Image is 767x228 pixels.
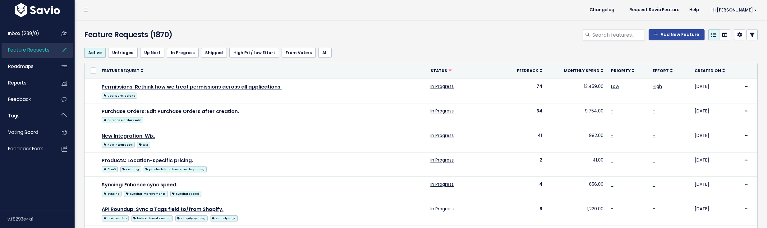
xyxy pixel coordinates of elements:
[2,26,52,41] a: Inbox (239/0)
[137,142,150,148] span: wix
[8,30,39,37] span: Inbox (239/0)
[102,68,140,73] span: Feature Request
[124,191,168,197] span: syncing improvements
[124,189,168,197] a: syncing improvements
[102,191,122,197] span: syncing
[102,157,193,164] a: Products: Location-specific pricing.
[102,166,118,172] span: CaaS
[102,108,239,115] a: Purchase Orders: Edit Purchase Orders after creation.
[102,67,144,74] a: Feature Request
[546,103,607,128] td: 9,754.00
[653,181,655,187] a: -
[8,96,31,103] span: Feedback
[175,214,208,222] a: shopify syncing
[611,83,619,89] a: Low
[210,214,238,222] a: shopify tags
[691,79,740,103] td: [DATE]
[102,142,135,148] span: new integration
[102,215,129,221] span: api roundup
[695,68,721,73] span: Created On
[2,109,52,123] a: Tags
[2,76,52,90] a: Reports
[8,145,44,152] span: Feedback form
[546,177,607,201] td: 656.00
[318,48,332,58] a: All
[229,48,279,58] a: High Pri / Low Effort
[590,8,614,12] span: Changelog
[140,48,164,58] a: Up Next
[517,68,538,73] span: Feedback
[611,132,613,139] a: -
[546,79,607,103] td: 13,459.00
[503,201,546,226] td: 6
[611,181,613,187] a: -
[8,47,49,53] span: Feature Requests
[653,206,655,212] a: -
[201,48,227,58] a: Shipped
[653,68,669,73] span: Effort
[691,201,740,226] td: [DATE]
[102,93,137,99] span: user permissions
[8,63,34,70] span: Roadmaps
[102,189,122,197] a: syncing
[695,67,725,74] a: Created On
[102,214,129,222] a: api roundup
[611,157,613,163] a: -
[137,140,150,148] a: wix
[170,191,201,197] span: syncing speed
[517,67,542,74] a: Feedback
[102,91,137,99] a: user permissions
[131,214,172,222] a: bidirectional syncing
[624,5,684,15] a: Request Savio Feature
[503,177,546,201] td: 4
[653,108,655,114] a: -
[2,59,52,74] a: Roadmaps
[102,165,118,173] a: CaaS
[611,68,631,73] span: Priority
[653,132,655,139] a: -
[282,48,316,58] a: From Voters
[8,112,20,119] span: Tags
[430,108,454,114] a: In Progress
[167,48,199,58] a: In Progress
[691,103,740,128] td: [DATE]
[503,152,546,177] td: 2
[102,132,155,139] a: New Integration: Wix.
[564,67,604,74] a: Monthly Spend
[2,92,52,107] a: Feedback
[684,5,704,15] a: Help
[120,166,141,172] span: catalog
[503,103,546,128] td: 64
[84,29,303,40] h4: Feature Requests (1870)
[102,83,282,90] a: Permissions: Rethink how we treat permissions across all applications.
[430,206,454,212] a: In Progress
[108,48,138,58] a: Untriaged
[102,117,143,123] span: purchase orders edit
[611,108,613,114] a: -
[102,140,135,148] a: new integration
[430,157,454,163] a: In Progress
[120,165,141,173] a: catalog
[84,48,758,58] ul: Filter feature requests
[691,177,740,201] td: [DATE]
[430,67,452,74] a: Status
[7,211,75,227] div: v.f8293e4a1
[8,129,38,135] span: Voting Board
[592,29,645,40] input: Search features...
[2,142,52,156] a: Feedback form
[691,128,740,152] td: [DATE]
[430,181,454,187] a: In Progress
[175,215,208,221] span: shopify syncing
[611,67,635,74] a: Priority
[144,165,207,173] a: products location-specific pricing
[546,152,607,177] td: 41.00
[704,5,762,15] a: Hi [PERSON_NAME]
[430,132,454,139] a: In Progress
[2,125,52,139] a: Voting Board
[546,201,607,226] td: 1,220.00
[691,152,740,177] td: [DATE]
[210,215,238,221] span: shopify tags
[611,206,613,212] a: -
[503,128,546,152] td: 41
[653,157,655,163] a: -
